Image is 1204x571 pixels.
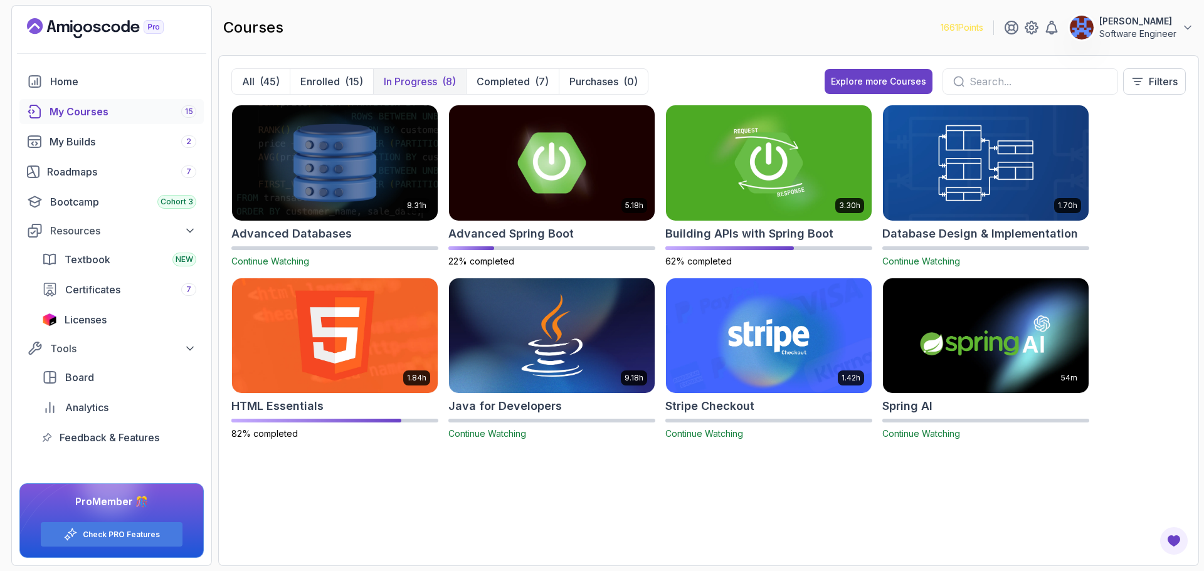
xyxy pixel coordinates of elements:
[27,18,193,38] a: Landing page
[231,105,438,268] a: Advanced Databases card8.31hAdvanced DatabasesContinue Watching
[60,430,159,445] span: Feedback & Features
[1099,28,1176,40] p: Software Engineer
[34,365,204,390] a: board
[50,223,196,238] div: Resources
[34,425,204,450] a: feedback
[83,530,160,540] a: Check PRO Features
[407,373,426,383] p: 1.84h
[186,137,191,147] span: 2
[65,400,108,415] span: Analytics
[232,105,438,221] img: Advanced Databases card
[34,307,204,332] a: licenses
[50,104,196,119] div: My Courses
[373,69,466,94] button: In Progress(8)
[831,75,926,88] div: Explore more Courses
[19,159,204,184] a: roadmaps
[242,74,255,89] p: All
[223,18,283,38] h2: courses
[186,167,191,177] span: 7
[882,278,1089,441] a: Spring AI card54mSpring AIContinue Watching
[625,373,643,383] p: 9.18h
[47,164,196,179] div: Roadmaps
[50,194,196,209] div: Bootcamp
[882,397,932,415] h2: Spring AI
[535,74,549,89] div: (7)
[448,256,514,266] span: 22% completed
[665,225,833,243] h2: Building APIs with Spring Boot
[448,278,655,441] a: Java for Developers card9.18hJava for DevelopersContinue Watching
[666,278,872,394] img: Stripe Checkout card
[448,225,574,243] h2: Advanced Spring Boot
[825,69,932,94] button: Explore more Courses
[260,74,280,89] div: (45)
[883,278,1089,394] img: Spring AI card
[442,74,456,89] div: (8)
[50,74,196,89] div: Home
[1061,373,1077,383] p: 54m
[19,337,204,360] button: Tools
[448,397,562,415] h2: Java for Developers
[882,428,960,439] span: Continue Watching
[665,105,872,268] a: Building APIs with Spring Boot card3.30hBuilding APIs with Spring Boot62% completed
[1058,201,1077,211] p: 1.70h
[19,129,204,154] a: builds
[232,69,290,94] button: All(45)
[176,254,193,265] span: NEW
[1159,526,1189,556] button: Open Feedback Button
[665,256,732,266] span: 62% completed
[625,201,643,211] p: 5.18h
[34,247,204,272] a: textbook
[665,397,754,415] h2: Stripe Checkout
[448,105,655,268] a: Advanced Spring Boot card5.18hAdvanced Spring Boot22% completed
[1070,16,1094,39] img: user profile image
[883,105,1089,221] img: Database Design & Implementation card
[449,278,655,394] img: Java for Developers card
[665,278,872,441] a: Stripe Checkout card1.42hStripe CheckoutContinue Watching
[161,197,193,207] span: Cohort 3
[231,225,352,243] h2: Advanced Databases
[1123,68,1186,95] button: Filters
[50,341,196,356] div: Tools
[569,74,618,89] p: Purchases
[232,278,438,394] img: HTML Essentials card
[19,189,204,214] a: bootcamp
[42,313,57,326] img: jetbrains icon
[665,428,743,439] span: Continue Watching
[65,312,107,327] span: Licenses
[19,69,204,94] a: home
[19,219,204,242] button: Resources
[941,21,983,34] p: 1661 Points
[666,105,872,221] img: Building APIs with Spring Boot card
[1069,15,1194,40] button: user profile image[PERSON_NAME]Software Engineer
[839,201,860,211] p: 3.30h
[623,74,638,89] div: (0)
[466,69,559,94] button: Completed(7)
[407,201,426,211] p: 8.31h
[185,107,193,117] span: 15
[290,69,373,94] button: Enrolled(15)
[969,74,1107,89] input: Search...
[477,74,530,89] p: Completed
[882,225,1078,243] h2: Database Design & Implementation
[231,397,324,415] h2: HTML Essentials
[1099,15,1176,28] p: [PERSON_NAME]
[65,252,110,267] span: Textbook
[34,395,204,420] a: analytics
[449,105,655,221] img: Advanced Spring Boot card
[231,278,438,441] a: HTML Essentials card1.84hHTML Essentials82% completed
[559,69,648,94] button: Purchases(0)
[300,74,340,89] p: Enrolled
[40,521,183,547] button: Check PRO Features
[448,428,526,439] span: Continue Watching
[65,282,120,297] span: Certificates
[34,277,204,302] a: certificates
[19,99,204,124] a: courses
[65,370,94,385] span: Board
[50,134,196,149] div: My Builds
[231,256,309,266] span: Continue Watching
[186,285,191,295] span: 7
[384,74,437,89] p: In Progress
[1149,74,1178,89] p: Filters
[882,256,960,266] span: Continue Watching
